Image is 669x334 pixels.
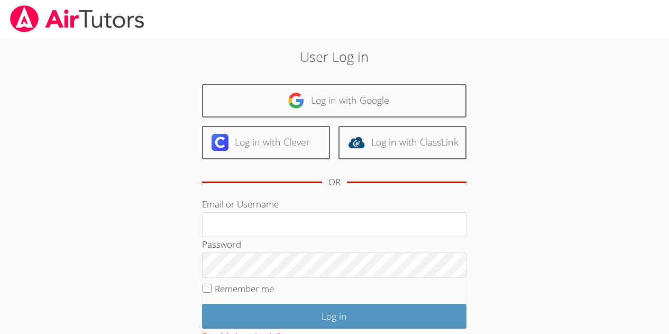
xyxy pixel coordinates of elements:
[202,126,330,159] a: Log in with Clever
[348,134,365,151] img: classlink-logo-d6bb404cc1216ec64c9a2012d9dc4662098be43eaf13dc465df04b49fa7ab582.svg
[338,126,466,159] a: Log in with ClassLink
[202,238,241,250] label: Password
[9,5,145,32] img: airtutors_banner-c4298cdbf04f3fff15de1276eac7730deb9818008684d7c2e4769d2f7ddbe033.png
[288,92,305,109] img: google-logo-50288ca7cdecda66e5e0955fdab243c47b7ad437acaf1139b6f446037453330a.svg
[328,175,341,190] div: OR
[154,47,515,67] h2: User Log in
[212,134,228,151] img: clever-logo-6eab21bc6e7a338710f1a6ff85c0baf02591cd810cc4098c63d3a4b26e2feb20.svg
[202,198,279,210] label: Email or Username
[202,84,466,118] a: Log in with Google
[202,304,466,329] input: Log in
[215,283,274,295] label: Remember me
